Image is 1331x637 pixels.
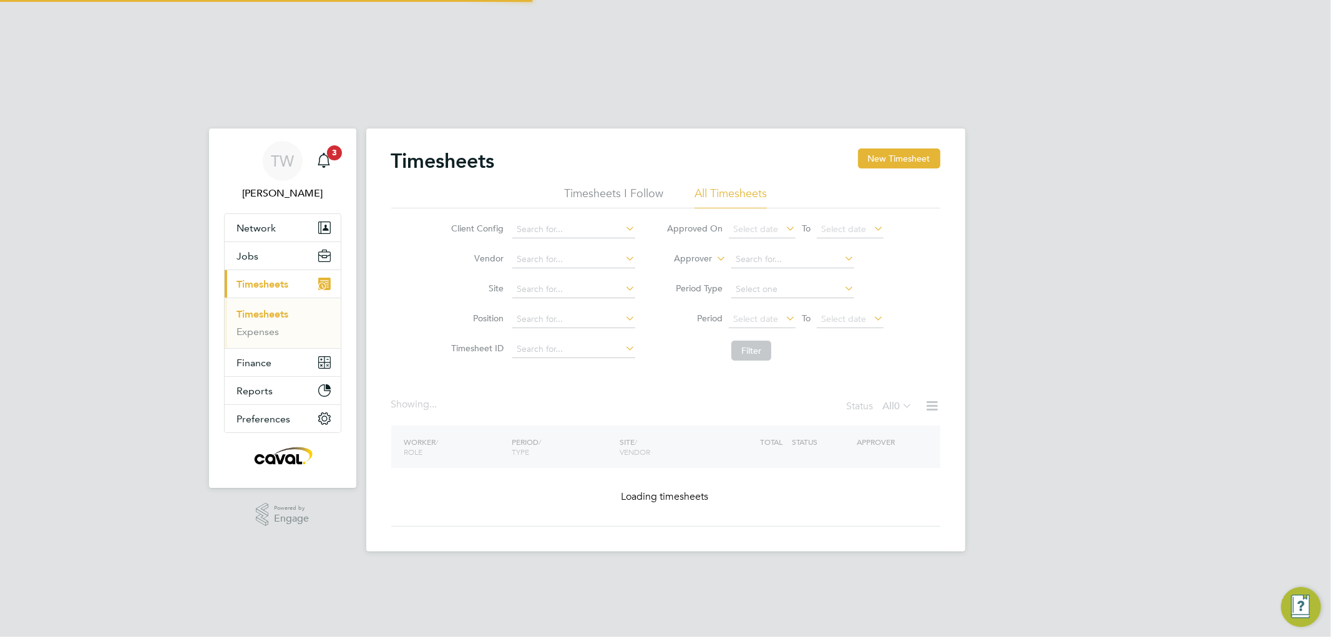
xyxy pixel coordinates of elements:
a: Expenses [237,326,280,338]
label: Position [447,313,504,324]
input: Search for... [512,281,635,298]
label: Site [447,283,504,294]
input: Search for... [512,341,635,358]
span: TW [271,153,294,169]
span: Jobs [237,250,259,262]
label: Period [666,313,723,324]
li: Timesheets I Follow [564,186,663,208]
a: Timesheets [237,308,289,320]
li: All Timesheets [695,186,767,208]
span: 3 [327,145,342,160]
div: Status [847,398,915,416]
input: Search for... [512,251,635,268]
span: Timesheets [237,278,289,290]
button: Filter [731,341,771,361]
input: Select one [731,281,854,298]
span: Reports [237,385,273,397]
button: Jobs [225,242,341,270]
button: Timesheets [225,270,341,298]
a: Go to home page [224,445,341,465]
label: All [883,400,913,412]
div: Showing [391,398,440,411]
span: Finance [237,357,272,369]
span: Network [237,222,276,234]
input: Search for... [512,221,635,238]
button: Preferences [225,405,341,432]
label: Approved On [666,223,723,234]
label: Client Config [447,223,504,234]
span: Powered by [274,503,309,513]
a: TW[PERSON_NAME] [224,141,341,201]
div: Timesheets [225,298,341,348]
nav: Main navigation [209,129,356,488]
label: Period Type [666,283,723,294]
input: Search for... [731,251,854,268]
label: Timesheet ID [447,343,504,354]
span: Tim Wells [224,186,341,201]
button: Reports [225,377,341,404]
span: Select date [821,223,866,235]
span: Select date [733,313,778,324]
span: Select date [733,223,778,235]
input: Search for... [512,311,635,328]
span: Preferences [237,413,291,425]
span: Select date [821,313,866,324]
span: To [798,310,814,326]
label: Vendor [447,253,504,264]
span: 0 [895,400,900,412]
h2: Timesheets [391,148,495,173]
span: ... [430,398,437,411]
span: Engage [274,513,309,524]
button: Finance [225,349,341,376]
a: 3 [311,141,336,181]
button: New Timesheet [858,148,940,168]
span: To [798,220,814,236]
img: caval-logo-retina.png [251,445,313,465]
button: Engage Resource Center [1281,587,1321,627]
a: Powered byEngage [256,503,309,527]
button: Network [225,214,341,241]
label: Approver [656,253,712,265]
